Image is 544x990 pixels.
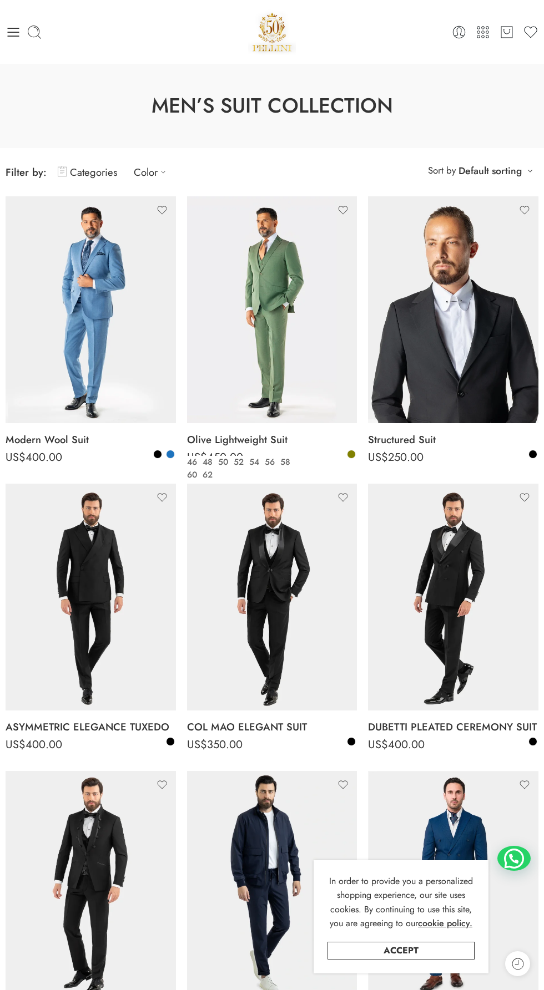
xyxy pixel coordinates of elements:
[200,469,215,481] a: 62
[58,159,117,185] a: Categories
[187,449,207,465] span: US$
[187,716,357,738] a: COL MAO ELEGANT SUIT
[6,429,176,451] a: Modern Wool Suit
[200,456,215,469] a: 48
[248,8,296,55] img: Pellini
[368,449,424,465] bdi: 250.00
[459,163,522,179] a: Default sorting
[231,456,246,469] a: 52
[215,456,231,469] a: 50
[187,737,207,753] span: US$
[246,456,262,469] a: 54
[6,737,62,753] bdi: 400.00
[184,456,200,469] a: 46
[187,449,243,465] bdi: 450.00
[6,449,26,465] span: US$
[165,737,175,747] a: Black
[6,737,26,753] span: US$
[6,716,176,738] a: ASYMMETRIC ELEGANCE TUXEDO
[184,469,200,481] a: 60
[346,449,356,459] a: Olive
[428,161,456,180] span: Sort by
[368,737,388,753] span: US$
[368,449,388,465] span: US$
[523,24,538,40] a: Wishlist
[6,449,62,465] bdi: 400.00
[134,159,172,185] a: Color
[187,429,357,451] a: Olive Lightweight Suit
[368,737,425,753] bdi: 400.00
[451,24,467,40] a: Login / Register
[28,92,516,120] h1: Men’s Suit Collection
[418,916,472,931] a: cookie policy.
[368,429,538,451] a: Structured Suit
[329,875,473,930] span: In order to provide you a personalized shopping experience, our site uses cookies. By continuing ...
[528,449,538,459] a: Black
[278,456,293,469] a: 58
[165,449,175,459] a: Blue
[248,8,296,55] a: Pellini -
[499,24,515,40] a: Cart
[262,456,278,469] a: 56
[368,716,538,738] a: DUBETTI PLEATED CEREMONY SUIT
[153,449,163,459] a: Black
[6,165,47,180] span: Filter by:
[528,737,538,747] a: Black
[328,942,475,959] a: Accept
[346,737,356,747] a: Black
[187,737,243,753] bdi: 350.00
